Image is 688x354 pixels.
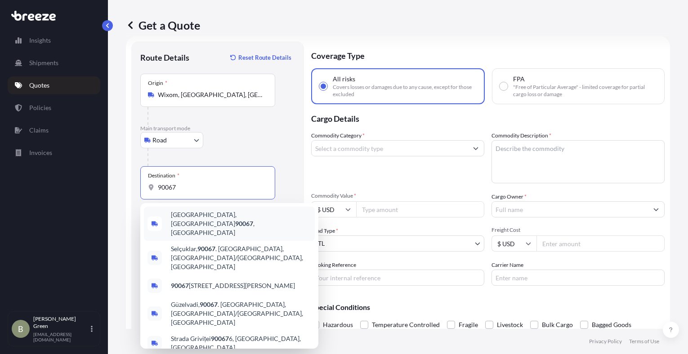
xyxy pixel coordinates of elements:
[211,335,229,342] b: 90067
[148,80,167,87] div: Origin
[468,140,484,156] button: Show suggestions
[311,192,484,199] span: Commodity Value
[158,183,264,192] input: Destination
[311,226,338,235] span: Load Type
[513,75,525,84] span: FPA
[171,281,295,290] span: [STREET_ADDRESS][PERSON_NAME]
[29,148,52,157] p: Invoices
[171,282,189,289] b: 90067
[592,318,631,332] span: Bagged Goods
[536,235,665,252] input: Enter amount
[311,304,665,311] p: Special Conditions
[492,201,648,217] input: Full name
[491,131,551,140] label: Commodity Description
[542,318,573,332] span: Bulk Cargo
[497,318,523,332] span: Livestock
[311,261,356,270] label: Booking Reference
[148,172,179,179] div: Destination
[29,126,49,135] p: Claims
[491,226,665,234] span: Freight Cost
[171,334,311,352] span: Strada Griviței 6, [GEOGRAPHIC_DATA], [GEOGRAPHIC_DATA]
[311,131,365,140] label: Commodity Category
[629,338,659,345] p: Terms of Use
[18,324,23,333] span: B
[29,58,58,67] p: Shipments
[152,136,167,145] span: Road
[333,75,355,84] span: All risks
[491,192,527,201] label: Cargo Owner
[171,210,311,237] span: [GEOGRAPHIC_DATA], [GEOGRAPHIC_DATA] , [GEOGRAPHIC_DATA]
[29,81,49,90] p: Quotes
[238,53,291,62] p: Reset Route Details
[29,103,51,112] p: Policies
[589,338,622,345] p: Privacy Policy
[315,239,325,248] span: LTL
[140,52,189,63] p: Route Details
[171,300,311,327] span: Güzelvadi, . [GEOGRAPHIC_DATA], [GEOGRAPHIC_DATA]/[GEOGRAPHIC_DATA], [GEOGRAPHIC_DATA]
[356,201,484,217] input: Type amount
[140,125,295,132] p: Main transport mode
[235,220,253,227] b: 90067
[312,140,468,156] input: Select a commodity type
[200,301,218,308] b: 90067
[33,332,89,342] p: [EMAIL_ADDRESS][DOMAIN_NAME]
[648,201,664,217] button: Show suggestions
[323,318,353,332] span: Hazardous
[197,245,215,252] b: 90067
[171,244,311,271] span: Selçuklar, . [GEOGRAPHIC_DATA], [GEOGRAPHIC_DATA]/[GEOGRAPHIC_DATA], [GEOGRAPHIC_DATA]
[126,18,200,32] p: Get a Quote
[29,36,51,45] p: Insights
[491,261,523,270] label: Carrier Name
[158,90,264,99] input: Origin
[33,315,89,330] p: [PERSON_NAME] Green
[513,84,657,98] span: "Free of Particular Average" - limited coverage for partial cargo loss or damage
[333,84,477,98] span: Covers losses or damages due to any cause, except for those excluded
[311,41,665,68] p: Coverage Type
[140,203,318,349] div: Show suggestions
[491,270,665,286] input: Enter name
[372,318,440,332] span: Temperature Controlled
[140,132,203,148] button: Select transport
[311,270,484,286] input: Your internal reference
[311,104,665,131] p: Cargo Details
[459,318,478,332] span: Fragile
